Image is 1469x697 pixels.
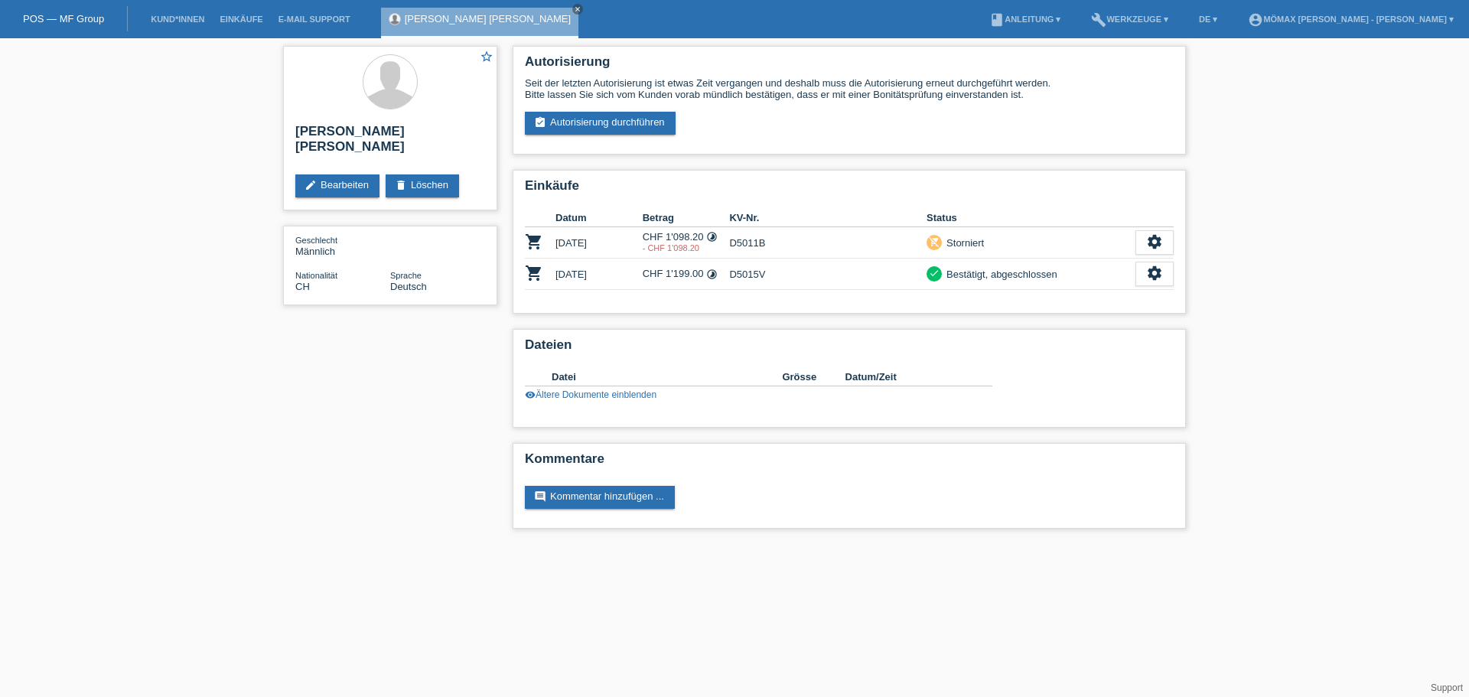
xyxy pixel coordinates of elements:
a: Support [1431,682,1463,693]
i: assignment_turned_in [534,116,546,129]
i: POSP00025347 [525,233,543,251]
div: Storniert [942,235,984,251]
span: Nationalität [295,271,337,280]
a: editBearbeiten [295,174,379,197]
td: [DATE] [555,259,643,290]
h2: Kommentare [525,451,1174,474]
i: book [989,12,1005,28]
a: [PERSON_NAME] [PERSON_NAME] [405,13,571,24]
i: remove_shopping_cart [929,236,940,247]
td: [DATE] [555,227,643,259]
i: edit [305,179,317,191]
i: POSP00025819 [525,264,543,282]
i: settings [1146,265,1163,282]
a: Einkäufe [212,15,270,24]
a: visibilityÄltere Dokumente einblenden [525,389,656,400]
th: Datum [555,209,643,227]
td: CHF 1'098.20 [643,227,730,259]
span: Deutsch [390,281,427,292]
span: Schweiz [295,281,310,292]
i: account_circle [1248,12,1263,28]
th: Datei [552,368,782,386]
td: D5015V [729,259,927,290]
th: Betrag [643,209,730,227]
a: commentKommentar hinzufügen ... [525,486,675,509]
i: star_border [480,50,493,64]
th: Datum/Zeit [845,368,971,386]
i: delete [395,179,407,191]
i: settings [1146,233,1163,250]
th: Status [927,209,1135,227]
a: deleteLöschen [386,174,459,197]
th: KV-Nr. [729,209,927,227]
span: Sprache [390,271,422,280]
th: Grösse [782,368,845,386]
td: CHF 1'199.00 [643,259,730,290]
i: 12 Raten [706,269,718,280]
a: close [572,4,583,15]
h2: Dateien [525,337,1174,360]
i: close [574,5,581,13]
a: buildWerkzeuge ▾ [1083,15,1176,24]
a: POS — MF Group [23,13,104,24]
a: Kund*innen [143,15,212,24]
a: E-Mail Support [271,15,358,24]
div: 07.08.2025 / neuer vertrag [643,243,730,252]
a: assignment_turned_inAutorisierung durchführen [525,112,676,135]
h2: Einkäufe [525,178,1174,201]
a: bookAnleitung ▾ [982,15,1068,24]
a: account_circleMömax [PERSON_NAME] - [PERSON_NAME] ▾ [1240,15,1461,24]
td: D5011B [729,227,927,259]
div: Seit der letzten Autorisierung ist etwas Zeit vergangen und deshalb muss die Autorisierung erneut... [525,77,1174,100]
div: Bestätigt, abgeschlossen [942,266,1057,282]
a: DE ▾ [1191,15,1225,24]
div: Männlich [295,234,390,257]
i: comment [534,490,546,503]
i: 12 Raten [706,231,718,243]
i: visibility [525,389,536,400]
h2: [PERSON_NAME] [PERSON_NAME] [295,124,485,162]
h2: Autorisierung [525,54,1174,77]
i: check [929,268,940,278]
a: star_border [480,50,493,66]
i: build [1091,12,1106,28]
span: Geschlecht [295,236,337,245]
